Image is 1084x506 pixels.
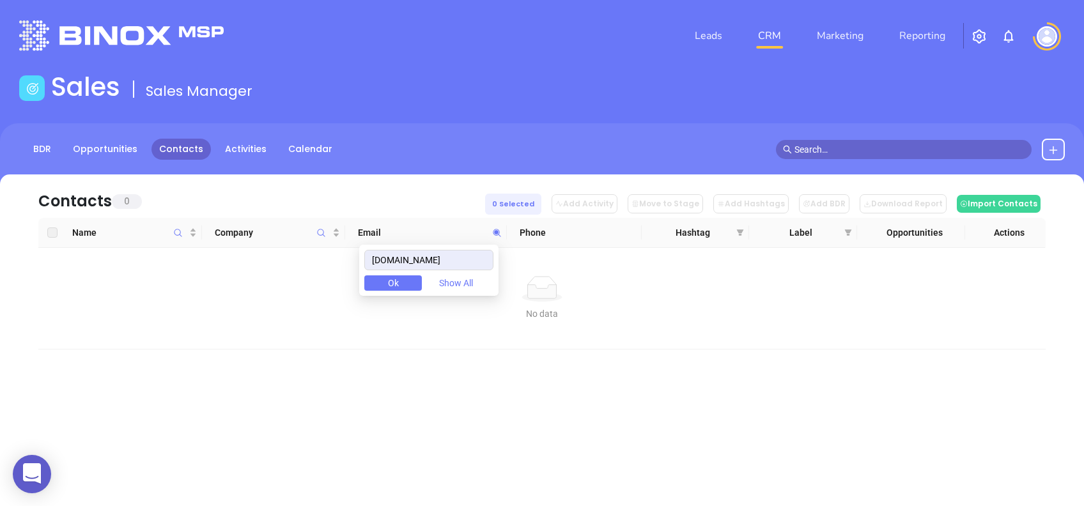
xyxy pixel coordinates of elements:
span: Label [762,226,839,240]
span: filter [736,229,744,236]
a: Reporting [894,23,950,49]
a: Marketing [812,23,869,49]
button: Import Contacts [957,195,1041,213]
button: Show All [427,275,484,291]
th: Company [202,218,346,248]
img: user [1037,26,1057,47]
a: Contacts [151,139,211,160]
button: Add Hashtags [713,194,789,213]
img: iconSetting [972,29,987,44]
button: Ok [364,275,422,291]
div: Contacts [38,190,112,213]
th: Actions [965,218,1046,248]
a: Calendar [281,139,340,160]
span: Name [72,226,187,240]
span: Company [215,226,330,240]
th: Name [67,218,202,248]
span: filter [734,223,747,242]
div: 0 Selected [485,194,541,215]
h1: Sales [51,72,120,102]
button: Move to Stage [628,194,703,213]
th: Opportunities [857,218,965,248]
button: Add BDR [799,194,849,213]
input: Search… [794,142,1025,157]
span: Sales Manager [146,81,252,101]
span: Show All [439,276,473,290]
button: Add Activity [552,194,617,213]
span: search [783,145,792,154]
img: logo [19,20,224,50]
span: Email [358,226,487,240]
span: Ok [388,276,399,290]
button: Download Report [860,194,947,213]
img: iconNotification [1001,29,1016,44]
div: No data [49,307,1035,321]
a: Leads [690,23,727,49]
span: 0 [112,194,142,209]
a: BDR [26,139,59,160]
span: filter [844,229,852,236]
span: filter [842,223,855,242]
span: Hashtag [654,226,732,240]
th: Phone [507,218,642,248]
a: CRM [753,23,786,49]
a: Activities [217,139,274,160]
input: Search [364,250,493,270]
a: Opportunities [65,139,145,160]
